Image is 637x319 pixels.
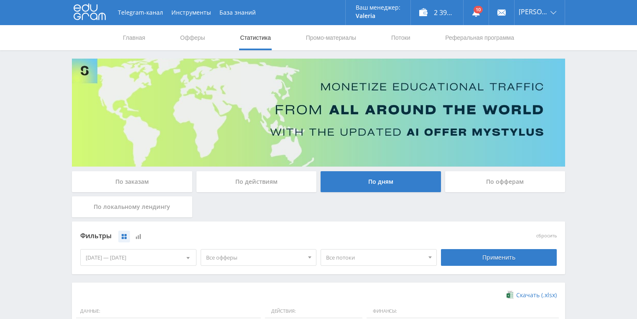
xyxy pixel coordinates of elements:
[321,171,441,192] div: По дням
[326,250,424,265] span: Все потоки
[305,25,357,50] a: Промо-материалы
[441,249,557,266] div: Применить
[76,304,261,319] span: Данные:
[356,4,400,11] p: Ваш менеджер:
[72,59,565,167] img: Banner
[72,196,192,217] div: По локальному лендингу
[239,25,272,50] a: Статистика
[507,291,514,299] img: xlsx
[72,171,192,192] div: По заказам
[519,8,548,15] span: [PERSON_NAME]
[122,25,146,50] a: Главная
[196,171,317,192] div: По действиям
[536,233,557,239] button: сбросить
[390,25,411,50] a: Потоки
[444,25,515,50] a: Реферальная программа
[80,230,437,242] div: Фильтры
[516,292,557,298] span: Скачать (.xlsx)
[367,304,559,319] span: Финансы:
[356,13,400,19] p: Valeria
[445,171,566,192] div: По офферам
[507,291,557,299] a: Скачать (.xlsx)
[81,250,196,265] div: [DATE] — [DATE]
[206,250,304,265] span: Все офферы
[265,304,362,319] span: Действия:
[179,25,206,50] a: Офферы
